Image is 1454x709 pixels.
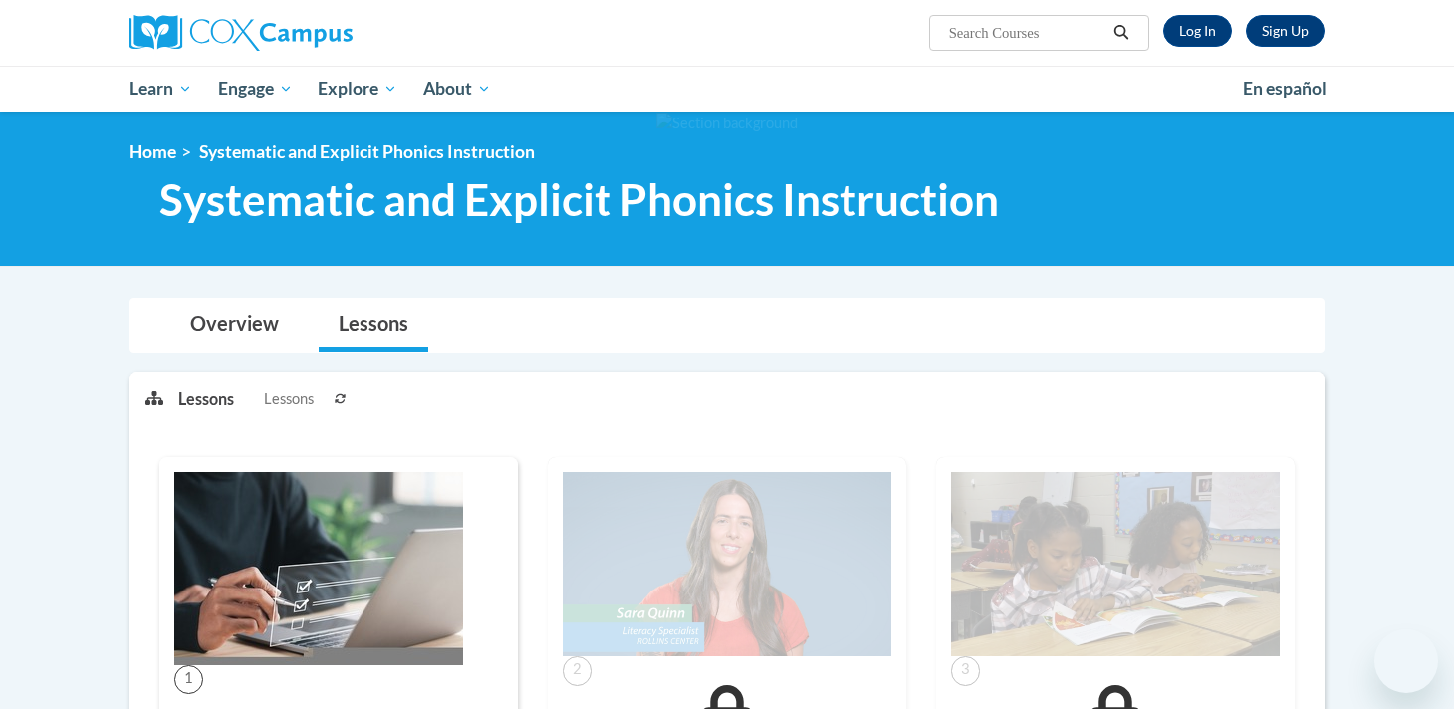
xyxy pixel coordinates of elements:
[563,472,891,657] img: Course Image
[129,15,353,51] img: Cox Campus
[563,656,592,685] span: 2
[319,299,428,352] a: Lessons
[1243,78,1327,99] span: En español
[951,656,980,685] span: 3
[264,388,314,410] span: Lessons
[117,66,205,112] a: Learn
[305,66,410,112] a: Explore
[423,77,491,101] span: About
[199,141,535,162] span: Systematic and Explicit Phonics Instruction
[174,472,463,665] img: Course Image
[1230,68,1339,110] a: En español
[129,77,192,101] span: Learn
[205,66,306,112] a: Engage
[174,665,203,694] span: 1
[951,472,1280,657] img: Course Image
[947,21,1106,45] input: Search Courses
[129,141,176,162] a: Home
[410,66,504,112] a: About
[1374,629,1438,693] iframe: Button to launch messaging window
[100,66,1354,112] div: Main menu
[178,388,234,410] p: Lessons
[1163,15,1232,47] a: Log In
[1106,21,1136,45] button: Search
[1246,15,1325,47] a: Register
[656,113,798,134] img: Section background
[218,77,293,101] span: Engage
[159,173,999,226] span: Systematic and Explicit Phonics Instruction
[129,15,508,51] a: Cox Campus
[170,299,299,352] a: Overview
[318,77,397,101] span: Explore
